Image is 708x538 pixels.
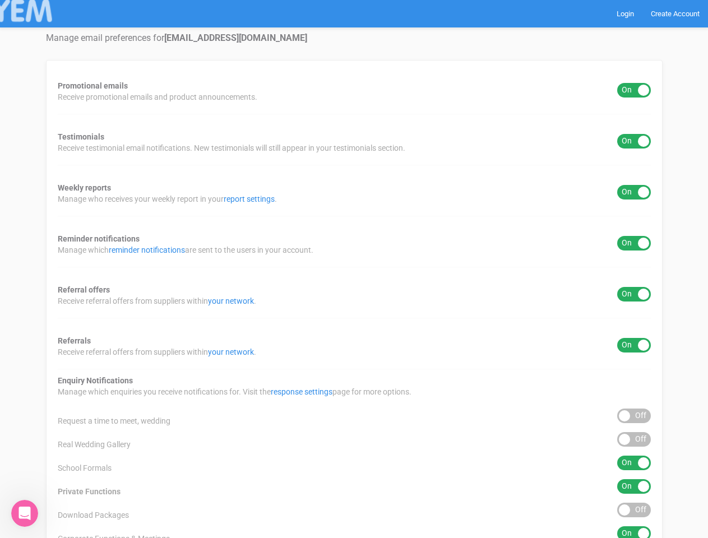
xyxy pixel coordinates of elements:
strong: Enquiry Notifications [58,376,133,385]
span: Download Packages [58,509,129,521]
a: report settings [224,194,275,203]
span: Receive promotional emails and product announcements. [58,91,257,103]
a: your network [208,347,254,356]
span: Manage who receives your weekly report in your . [58,193,277,205]
iframe: Intercom live chat [11,500,38,527]
strong: Reminder notifications [58,234,140,243]
span: Request a time to meet, wedding [58,415,170,426]
a: response settings [271,387,332,396]
a: reminder notifications [109,245,185,254]
strong: Promotional emails [58,81,128,90]
h4: Manage email preferences for [46,33,663,43]
strong: Testimonials [58,132,104,141]
span: Manage which enquiries you receive notifications for. Visit the page for more options. [58,386,411,397]
span: Receive testimonial email notifications. New testimonials will still appear in your testimonials ... [58,142,405,154]
span: Real Wedding Gallery [58,439,131,450]
a: your network [208,296,254,305]
span: Private Functions [58,486,121,497]
strong: Referral offers [58,285,110,294]
span: Receive referral offers from suppliers within . [58,295,256,307]
strong: Referrals [58,336,91,345]
span: School Formals [58,462,112,474]
span: Receive referral offers from suppliers within . [58,346,256,358]
strong: Weekly reports [58,183,111,192]
strong: [EMAIL_ADDRESS][DOMAIN_NAME] [164,33,307,43]
span: Manage which are sent to the users in your account. [58,244,313,256]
